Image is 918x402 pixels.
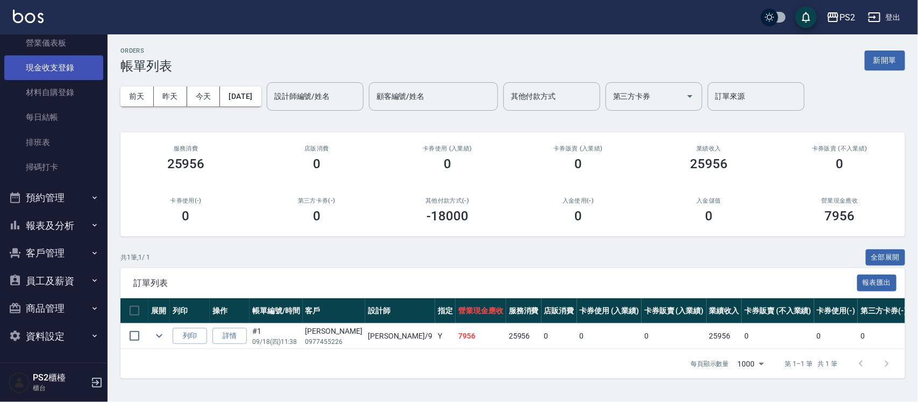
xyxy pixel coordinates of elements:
button: 預約管理 [4,184,103,212]
button: PS2 [822,6,859,28]
td: 7956 [456,324,506,349]
h3: 0 [182,209,190,224]
h3: -18000 [426,209,468,224]
button: 客戶管理 [4,239,103,267]
img: Logo [13,10,44,23]
a: 排班表 [4,130,103,155]
img: Person [9,372,30,393]
a: 新開單 [865,55,905,65]
a: 材料自購登錄 [4,80,103,105]
th: 設計師 [365,298,435,324]
th: 卡券使用 (入業績) [577,298,642,324]
h2: 卡券販賣 (入業績) [525,145,630,152]
h3: 0 [313,156,321,171]
h2: 業績收入 [657,145,762,152]
button: 新開單 [865,51,905,70]
button: 登出 [864,8,905,27]
button: 資料設定 [4,322,103,350]
h3: 25956 [167,156,205,171]
h2: 第三方卡券(-) [264,197,369,204]
h5: PS2櫃檯 [33,372,88,383]
td: 0 [742,324,814,349]
th: 店販消費 [542,298,577,324]
td: [PERSON_NAME] /9 [365,324,435,349]
a: 每日結帳 [4,105,103,130]
h3: 25956 [690,156,728,171]
td: 0 [542,324,577,349]
button: save [795,6,817,28]
th: 卡券販賣 (入業績) [642,298,707,324]
h3: 7956 [824,209,855,224]
h3: 0 [313,209,321,224]
th: 指定 [435,298,456,324]
button: expand row [151,328,167,344]
h3: 0 [705,209,713,224]
h2: 卡券販賣 (不入業績) [787,145,892,152]
h3: 0 [574,156,582,171]
h3: 0 [574,209,582,224]
a: 現金收支登錄 [4,55,103,80]
a: 掃碼打卡 [4,155,103,180]
button: 員工及薪資 [4,267,103,295]
button: 報表及分析 [4,212,103,240]
h2: 卡券使用(-) [133,197,238,204]
td: 0 [814,324,858,349]
div: [PERSON_NAME] [305,326,362,337]
h2: 店販消費 [264,145,369,152]
td: 0 [858,324,909,349]
th: 帳單編號/時間 [250,298,303,324]
button: 報表匯出 [857,275,897,291]
th: 列印 [170,298,210,324]
button: [DATE] [220,87,261,106]
span: 訂單列表 [133,278,857,289]
button: 今天 [187,87,220,106]
th: 第三方卡券(-) [858,298,909,324]
button: 列印 [173,328,207,344]
button: 商品管理 [4,295,103,322]
th: 客戶 [303,298,365,324]
th: 業績收入 [707,298,742,324]
h2: 入金使用(-) [525,197,630,204]
a: 詳情 [212,328,247,344]
th: 展開 [148,298,170,324]
h2: ORDERS [120,47,172,54]
h2: 卡券使用 (入業績) [395,145,500,152]
div: PS2 [839,11,855,24]
button: Open [681,88,699,105]
a: 報表匯出 [857,277,897,288]
p: 共 1 筆, 1 / 1 [120,253,150,262]
th: 卡券販賣 (不入業績) [742,298,814,324]
td: 25956 [707,324,742,349]
div: 1000 [734,349,768,378]
th: 營業現金應收 [456,298,506,324]
p: 第 1–1 筆 共 1 筆 [785,359,837,369]
button: 昨天 [154,87,187,106]
button: 前天 [120,87,154,106]
td: 25956 [506,324,542,349]
h2: 其他付款方式(-) [395,197,500,204]
th: 操作 [210,298,250,324]
h3: 0 [444,156,451,171]
td: #1 [250,324,303,349]
p: 每頁顯示數量 [691,359,729,369]
h3: 服務消費 [133,145,238,152]
td: 0 [642,324,707,349]
p: 0977455226 [305,337,362,347]
th: 服務消費 [506,298,542,324]
th: 卡券使用(-) [814,298,858,324]
h3: 帳單列表 [120,59,172,74]
a: 營業儀表板 [4,31,103,55]
p: 櫃台 [33,383,88,393]
td: Y [435,324,456,349]
h2: 入金儲值 [657,197,762,204]
button: 全部展開 [866,249,906,266]
h3: 0 [836,156,843,171]
h2: 營業現金應收 [787,197,892,204]
p: 09/18 (四) 11:38 [252,337,300,347]
td: 0 [577,324,642,349]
